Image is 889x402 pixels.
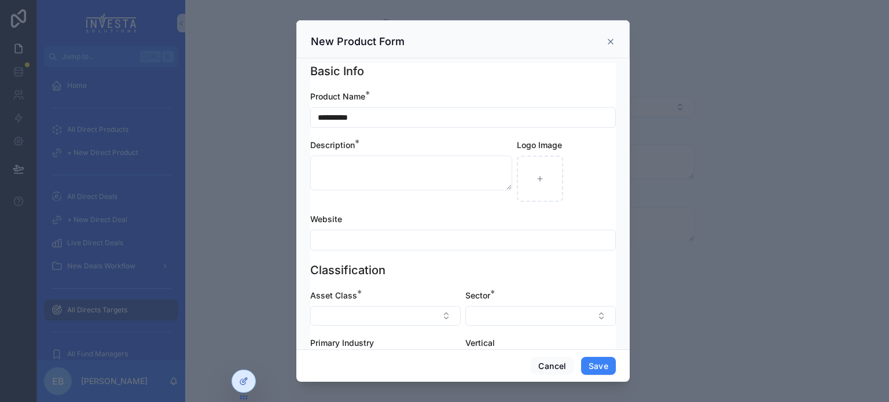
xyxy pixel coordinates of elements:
[310,63,364,79] h1: Basic Info
[465,290,490,300] span: Sector
[310,262,385,278] h1: Classification
[311,35,405,49] h3: New Product Form
[581,357,616,375] button: Save
[310,306,461,326] button: Select Button
[531,357,574,375] button: Cancel
[465,306,616,326] button: Select Button
[310,214,342,224] span: Website
[465,338,495,348] span: Vertical
[310,338,374,348] span: Primary Industry
[310,91,365,101] span: Product Name
[517,140,562,150] span: Logo Image
[310,290,357,300] span: Asset Class
[310,140,355,150] span: Description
